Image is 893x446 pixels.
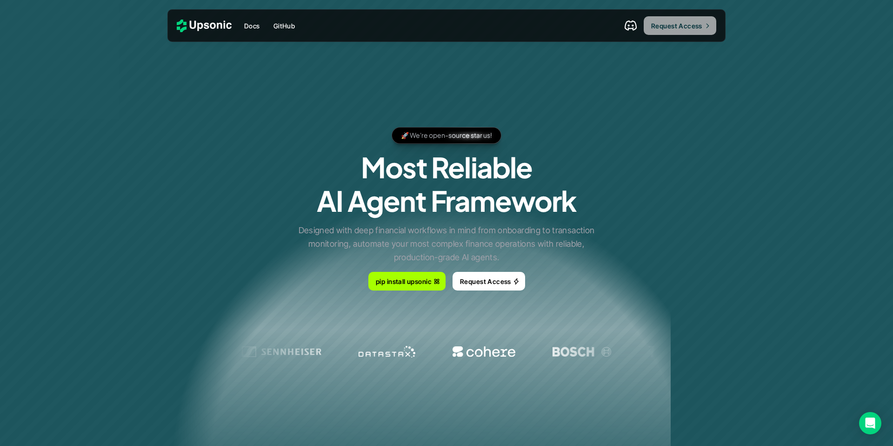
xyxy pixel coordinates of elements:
[317,150,577,217] h1: Most Reliable AI Agent Framework
[376,277,432,286] p: pip install upsonic
[392,127,501,144] a: 🚀 We're open-source star us!🚀 We're open-source star us!🚀 We're open-source star us!🚀 We're open-...
[295,224,598,264] p: Designed with deep financial workflows in mind from onboarding to transaction monitoring, automat...
[644,16,716,35] a: Request Access
[460,277,511,286] p: Request Access
[368,272,446,291] a: pip install upsonic
[244,21,260,31] p: Docs
[859,412,881,434] div: Open Intercom Messenger
[239,17,266,34] a: Docs
[651,21,702,31] p: Request Access
[268,17,301,34] a: GitHub
[273,21,295,31] p: GitHub
[401,130,492,141] p: 🚀 We're open-source star us!
[453,272,525,291] a: Request Access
